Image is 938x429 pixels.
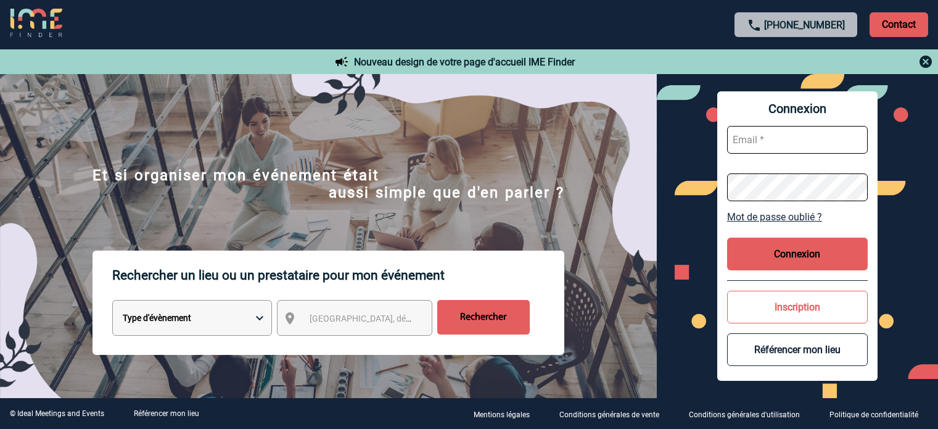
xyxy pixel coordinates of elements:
[689,410,800,419] p: Conditions générales d'utilisation
[747,18,762,33] img: call-24-px.png
[727,291,868,323] button: Inscription
[727,238,868,270] button: Connexion
[820,408,938,420] a: Politique de confidentialité
[559,410,659,419] p: Conditions générales de vente
[727,126,868,154] input: Email *
[112,251,564,300] p: Rechercher un lieu ou un prestataire pour mon événement
[727,333,868,366] button: Référencer mon lieu
[474,410,530,419] p: Mentions légales
[829,410,918,419] p: Politique de confidentialité
[764,19,845,31] a: [PHONE_NUMBER]
[437,300,530,335] input: Rechercher
[679,408,820,420] a: Conditions générales d'utilisation
[549,408,679,420] a: Conditions générales de vente
[464,408,549,420] a: Mentions légales
[134,409,199,418] a: Référencer mon lieu
[727,211,868,223] a: Mot de passe oublié ?
[727,101,868,116] span: Connexion
[310,314,481,323] span: [GEOGRAPHIC_DATA], département, région...
[870,12,928,37] p: Contact
[10,409,104,418] div: © Ideal Meetings and Events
